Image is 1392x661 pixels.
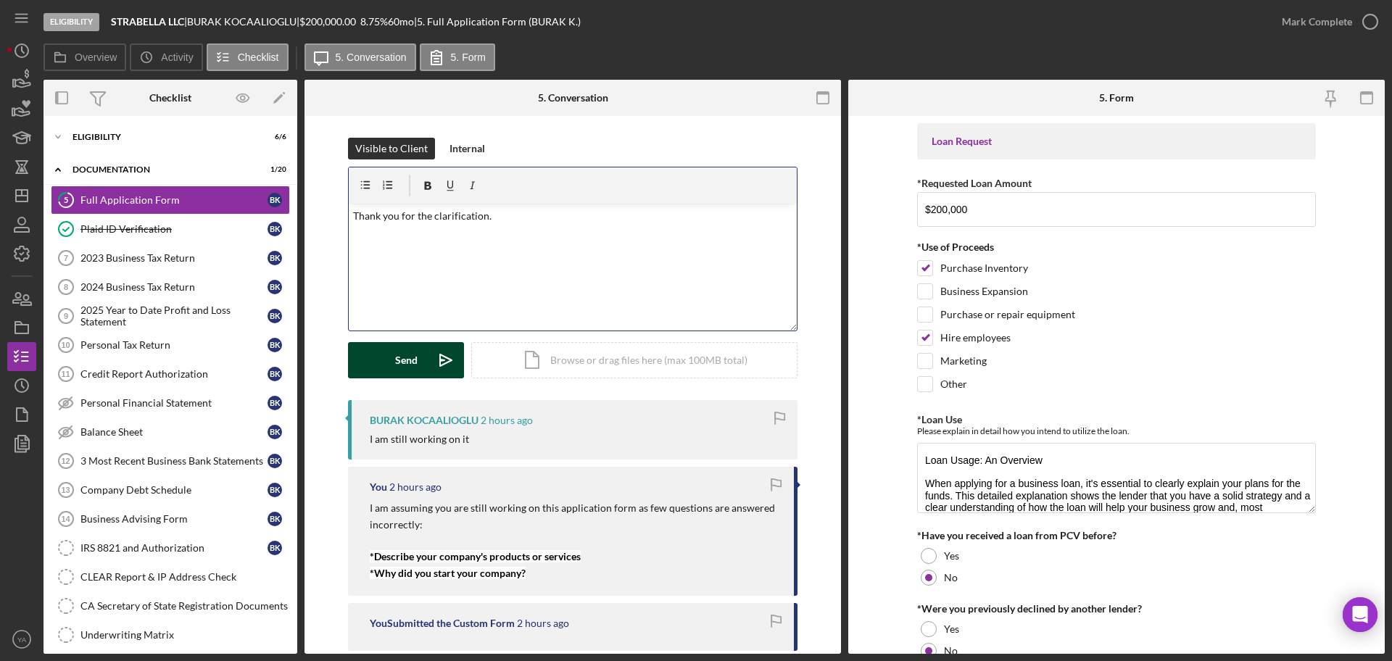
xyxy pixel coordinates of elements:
[268,309,282,323] div: B K
[80,281,268,293] div: 2024 Business Tax Return
[75,51,117,63] label: Overview
[207,43,289,71] button: Checklist
[917,177,1032,189] label: *Requested Loan Amount
[1343,597,1377,632] div: Open Intercom Messenger
[517,618,569,629] time: 2025-09-02 21:03
[80,252,268,264] div: 2023 Business Tax Return
[17,636,27,644] text: YA
[940,261,1028,275] label: Purchase Inventory
[360,16,388,28] div: 8.75 %
[72,133,250,141] div: Eligibility
[51,273,290,302] a: 82024 Business Tax ReturnBK
[64,283,68,291] tspan: 8
[917,530,1316,541] div: *Have you received a loan from PCV before?
[268,280,282,294] div: B K
[61,457,70,465] tspan: 12
[51,186,290,215] a: 5Full Application FormBK
[111,16,187,28] div: |
[348,342,464,378] button: Send
[64,195,68,204] tspan: 5
[442,138,492,159] button: Internal
[268,193,282,207] div: B K
[64,312,68,320] tspan: 9
[51,215,290,244] a: Plaid ID VerificationBK
[944,550,959,562] label: Yes
[80,223,268,235] div: Plaid ID Verification
[61,486,70,494] tspan: 13
[51,533,290,562] a: IRS 8821 and AuthorizationBK
[80,455,268,467] div: 3 Most Recent Business Bank Statements
[80,571,289,583] div: CLEAR Report & IP Address Check
[917,241,1316,253] div: *Use of Proceeds
[917,413,962,425] label: *Loan Use
[1282,7,1352,36] div: Mark Complete
[917,443,1316,512] textarea: Loan Usage: An Overview When applying for a business loan, it's essential to clearly explain your...
[80,600,289,612] div: CA Secretary of State Registration Documents
[932,136,1301,147] div: Loan Request
[336,51,407,63] label: 5. Conversation
[481,415,533,426] time: 2025-09-02 21:05
[944,645,958,657] label: No
[370,415,478,426] div: BURAK KOCAALIOGLU
[80,339,268,351] div: Personal Tax Return
[72,165,250,174] div: Documentation
[64,254,68,262] tspan: 7
[7,625,36,654] button: YA
[187,16,299,28] div: BURAK KOCAALIOGLU |
[268,222,282,236] div: B K
[51,562,290,591] a: CLEAR Report & IP Address Check
[268,483,282,497] div: B K
[51,591,290,620] a: CA Secretary of State Registration Documents
[80,368,268,380] div: Credit Report Authorization
[304,43,416,71] button: 5. Conversation
[348,138,435,159] button: Visible to Client
[268,425,282,439] div: B K
[51,330,290,359] a: 10Personal Tax ReturnBK
[451,51,486,63] label: 5. Form
[370,550,581,562] mark: *Describe your company's products or services
[370,567,526,579] mark: *Why did you start your company?
[80,629,289,641] div: Underwriting Matrix
[268,454,282,468] div: B K
[51,359,290,388] a: 11Credit Report AuthorizationBK
[1099,92,1134,104] div: 5. Form
[130,43,202,71] button: Activity
[80,484,268,496] div: Company Debt Schedule
[370,618,515,629] div: You Submitted the Custom Form
[353,208,793,224] p: Thank you for the clarification.
[268,396,282,410] div: B K
[299,16,360,28] div: $200,000.00
[268,541,282,555] div: B K
[917,603,1316,615] div: *Were you previously declined by another lender?
[51,302,290,330] a: 92025 Year to Date Profit and Loss StatementBK
[149,92,191,104] div: Checklist
[51,388,290,417] a: Personal Financial StatementBK
[80,194,268,206] div: Full Application Form
[238,51,279,63] label: Checklist
[940,284,1028,299] label: Business Expansion
[370,500,779,581] p: I am assuming you are still working on this application form as few questions are answered incorr...
[268,338,282,352] div: B K
[940,377,967,391] label: Other
[80,426,268,438] div: Balance Sheet
[420,43,495,71] button: 5. Form
[940,330,1011,345] label: Hire employees
[80,397,268,409] div: Personal Financial Statement
[395,342,418,378] div: Send
[51,475,290,504] a: 13Company Debt ScheduleBK
[51,244,290,273] a: 72023 Business Tax ReturnBK
[1267,7,1385,36] button: Mark Complete
[61,515,70,523] tspan: 14
[161,51,193,63] label: Activity
[260,133,286,141] div: 6 / 6
[355,138,428,159] div: Visible to Client
[449,138,485,159] div: Internal
[43,13,99,31] div: Eligibility
[51,417,290,446] a: Balance SheetBK
[43,43,126,71] button: Overview
[370,433,469,445] div: I am still working on it
[51,620,290,649] a: Underwriting Matrix
[268,251,282,265] div: B K
[944,623,959,635] label: Yes
[61,370,70,378] tspan: 11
